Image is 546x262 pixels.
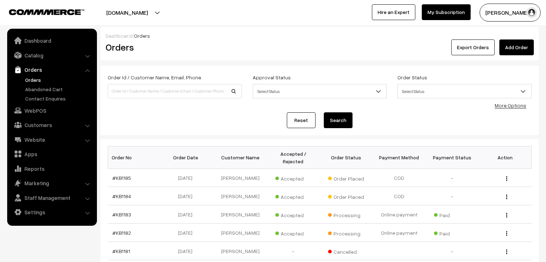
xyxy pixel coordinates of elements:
button: Export Orders [451,39,495,55]
td: - [267,242,320,260]
a: Hire an Expert [372,4,415,20]
th: Order Date [161,146,214,169]
a: Marketing [9,177,94,190]
a: #KB1185 [112,175,131,181]
td: [PERSON_NAME] [214,205,267,224]
th: Payment Method [373,146,426,169]
td: [PERSON_NAME] [214,169,267,187]
a: My Subscription [422,4,471,20]
a: Abandoned Cart [23,85,94,93]
a: Add Order [499,39,534,55]
td: COD [373,187,426,205]
span: Paid [434,228,470,237]
img: COMMMERCE [9,9,84,15]
a: #KB1184 [112,193,131,199]
label: Approval Status [253,74,291,81]
th: Payment Status [426,146,479,169]
img: user [526,7,537,18]
img: Menu [506,213,507,217]
a: Orders [9,63,94,76]
td: [PERSON_NAME] [214,224,267,242]
span: Accepted [275,228,311,237]
td: - [426,169,479,187]
a: Apps [9,148,94,160]
span: Order Placed [328,191,364,201]
span: Cancelled [328,246,364,256]
td: Online payment [373,205,426,224]
button: Search [324,112,353,128]
img: Menu [506,195,507,199]
span: Paid [434,210,470,219]
label: Order Status [397,74,427,81]
th: Customer Name [214,146,267,169]
td: [DATE] [161,205,214,224]
a: Customers [9,118,94,131]
a: More Options [495,102,526,108]
img: Menu [506,176,507,181]
td: COD [373,169,426,187]
td: - [426,242,479,260]
a: Orders [23,76,94,84]
input: Order Id / Customer Name / Customer Email / Customer Phone [108,84,242,98]
a: COMMMERCE [9,7,72,16]
a: Dashboard [9,34,94,47]
img: Menu [506,249,507,254]
span: Select Status [397,84,532,98]
td: - [426,187,479,205]
label: Order Id / Customer Name, Email, Phone [108,74,201,81]
span: Orders [134,33,150,39]
h2: Orders [106,42,241,53]
td: [DATE] [161,187,214,205]
img: Menu [506,231,507,236]
td: Online payment [373,224,426,242]
a: Contact Enquires [23,95,94,102]
span: Accepted [275,173,311,182]
span: Select Status [253,84,387,98]
td: [DATE] [161,169,214,187]
a: Dashboard [106,33,132,39]
span: Select Status [253,85,387,98]
a: #KB1181 [112,248,130,254]
span: Processing [328,228,364,237]
th: Order No [108,146,161,169]
td: [PERSON_NAME] [214,242,267,260]
span: Processing [328,210,364,219]
th: Order Status [320,146,373,169]
td: [DATE] [161,224,214,242]
span: Select Status [398,85,531,98]
span: Order Placed [328,173,364,182]
a: Catalog [9,49,94,62]
a: WebPOS [9,104,94,117]
a: #KB1182 [112,230,131,236]
a: Staff Management [9,191,94,204]
span: Accepted [275,210,311,219]
td: [PERSON_NAME] [214,187,267,205]
span: Accepted [275,191,311,201]
a: #KB1183 [112,211,131,217]
th: Accepted / Rejected [267,146,320,169]
button: [DOMAIN_NAME] [81,4,173,22]
a: Reset [287,112,316,128]
div: / [106,32,534,39]
a: Reports [9,162,94,175]
a: Website [9,133,94,146]
a: Settings [9,206,94,219]
td: [DATE] [161,242,214,260]
th: Action [479,146,532,169]
button: [PERSON_NAME]… [480,4,541,22]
